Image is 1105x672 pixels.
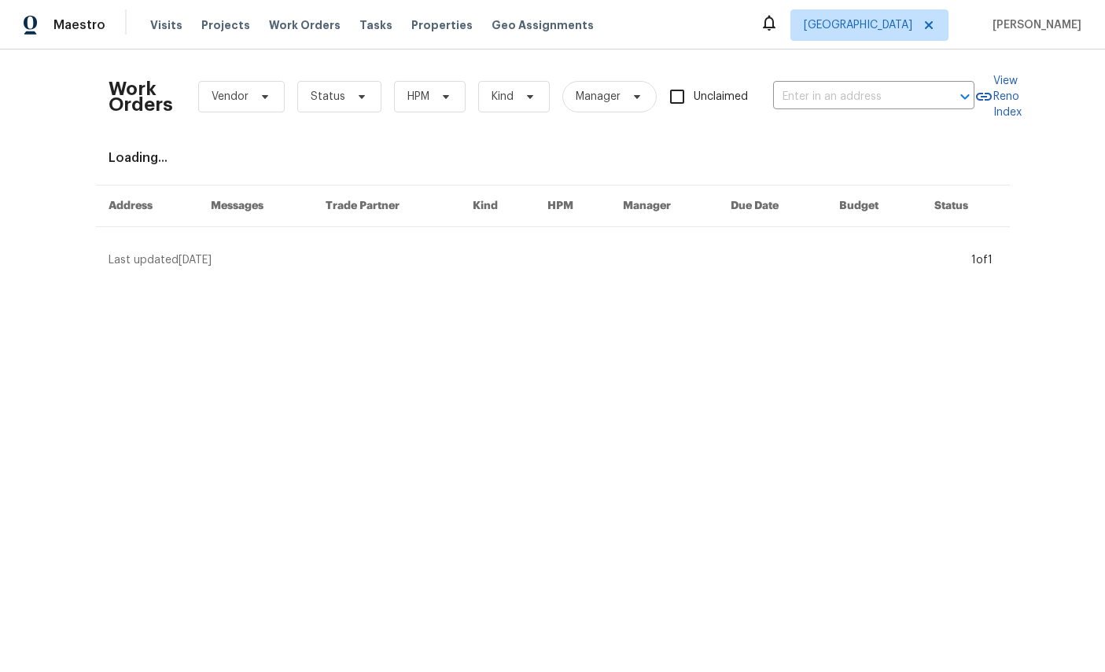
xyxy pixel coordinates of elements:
span: Vendor [212,89,249,105]
th: Trade Partner [313,185,460,227]
th: Budget [827,185,922,227]
span: Kind [492,89,514,105]
th: Messages [198,185,314,227]
th: Status [922,185,1009,227]
th: HPM [535,185,610,227]
div: Last updated [109,252,967,268]
button: Open [954,86,976,108]
a: View Reno Index [974,73,1022,120]
span: Manager [576,89,621,105]
span: Unclaimed [694,89,748,105]
span: Projects [201,17,250,33]
th: Manager [610,185,719,227]
th: Address [96,185,198,227]
span: Work Orders [269,17,341,33]
h2: Work Orders [109,81,173,112]
span: Tasks [359,20,392,31]
th: Kind [460,185,535,227]
span: HPM [407,89,429,105]
span: Status [311,89,345,105]
div: 1 of 1 [971,252,993,268]
span: Visits [150,17,182,33]
div: Loading... [109,150,997,166]
span: Geo Assignments [492,17,594,33]
input: Enter in an address [773,85,930,109]
span: [GEOGRAPHIC_DATA] [804,17,912,33]
th: Due Date [718,185,827,227]
span: Maestro [53,17,105,33]
span: [PERSON_NAME] [986,17,1081,33]
span: Properties [411,17,473,33]
span: [DATE] [179,255,212,266]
